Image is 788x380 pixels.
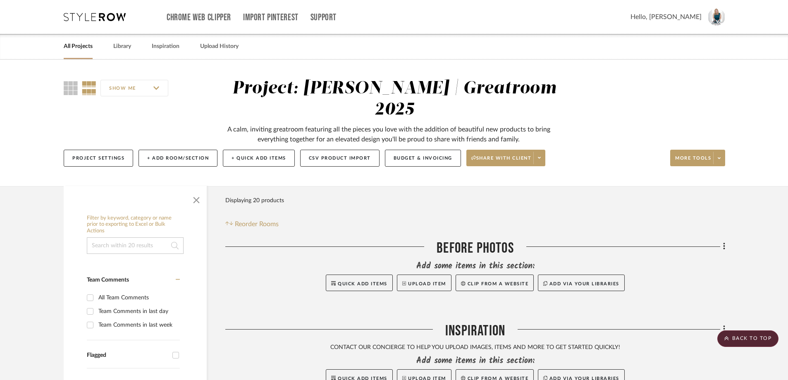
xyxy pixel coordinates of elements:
[152,41,179,52] a: Inspiration
[64,150,133,167] button: Project Settings
[225,219,279,229] button: Reorder Rooms
[98,305,178,318] div: Team Comments in last day
[538,275,625,291] button: Add via your libraries
[98,318,178,332] div: Team Comments in last week
[675,155,711,167] span: More tools
[456,275,534,291] button: Clip from a website
[225,343,725,352] div: CONTACT OUR CONCIERGE TO HELP YOU UPLOAD IMAGES, ITEMS AND MORE TO GET STARTED QUICKLY!
[138,150,217,167] button: + Add Room/Section
[310,14,337,21] a: Support
[87,352,168,359] div: Flagged
[167,14,231,21] a: Chrome Web Clipper
[670,150,725,166] button: More tools
[113,41,131,52] a: Library
[630,12,702,22] span: Hello, [PERSON_NAME]
[708,8,725,26] img: avatar
[188,190,205,207] button: Close
[64,41,93,52] a: All Projects
[243,14,298,21] a: Import Pinterest
[87,237,184,254] input: Search within 20 results
[225,355,725,367] div: Add some items in this section:
[466,150,546,166] button: Share with client
[717,330,778,347] scroll-to-top-button: BACK TO TOP
[326,275,393,291] button: Quick Add Items
[397,275,451,291] button: Upload Item
[225,192,284,209] div: Displaying 20 products
[200,41,239,52] a: Upload History
[338,282,387,286] span: Quick Add Items
[385,150,461,167] button: Budget & Invoicing
[87,277,129,283] span: Team Comments
[215,124,563,144] div: A calm, inviting greatroom featuring all the pieces you love with the addition of beautiful new p...
[471,155,532,167] span: Share with client
[225,261,725,272] div: Add some items in this section:
[223,150,295,167] button: + Quick Add Items
[232,80,556,118] div: Project: [PERSON_NAME] | Greatroom 2025
[98,291,178,304] div: All Team Comments
[300,150,380,167] button: CSV Product Import
[235,219,279,229] span: Reorder Rooms
[87,215,184,234] h6: Filter by keyword, category or name prior to exporting to Excel or Bulk Actions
